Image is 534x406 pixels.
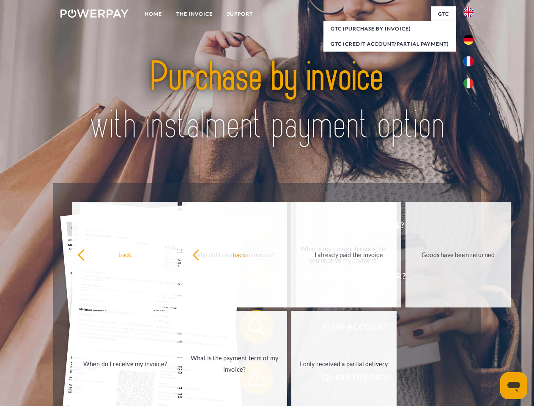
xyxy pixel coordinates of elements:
[431,6,456,22] a: GTC
[463,56,474,66] img: fr
[187,352,282,375] div: What is the payment term of my invoice?
[77,358,173,369] div: When do I receive my invoice?
[463,7,474,17] img: en
[411,249,506,260] div: Goods have been returned
[192,249,287,260] div: back
[323,36,456,52] a: GTC (Credit account/partial payment)
[81,41,453,162] img: title-powerpay_en.svg
[463,35,474,45] img: de
[60,9,129,18] img: logo-powerpay-white.svg
[220,6,260,22] a: Support
[77,249,173,260] div: back
[463,78,474,88] img: it
[500,372,527,399] iframe: Button to launch messaging window
[323,21,456,36] a: GTC (Purchase by invoice)
[169,6,220,22] a: THE INVOICE
[137,6,169,22] a: Home
[296,358,392,369] div: I only received a partial delivery
[301,249,397,260] div: I already paid the invoice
